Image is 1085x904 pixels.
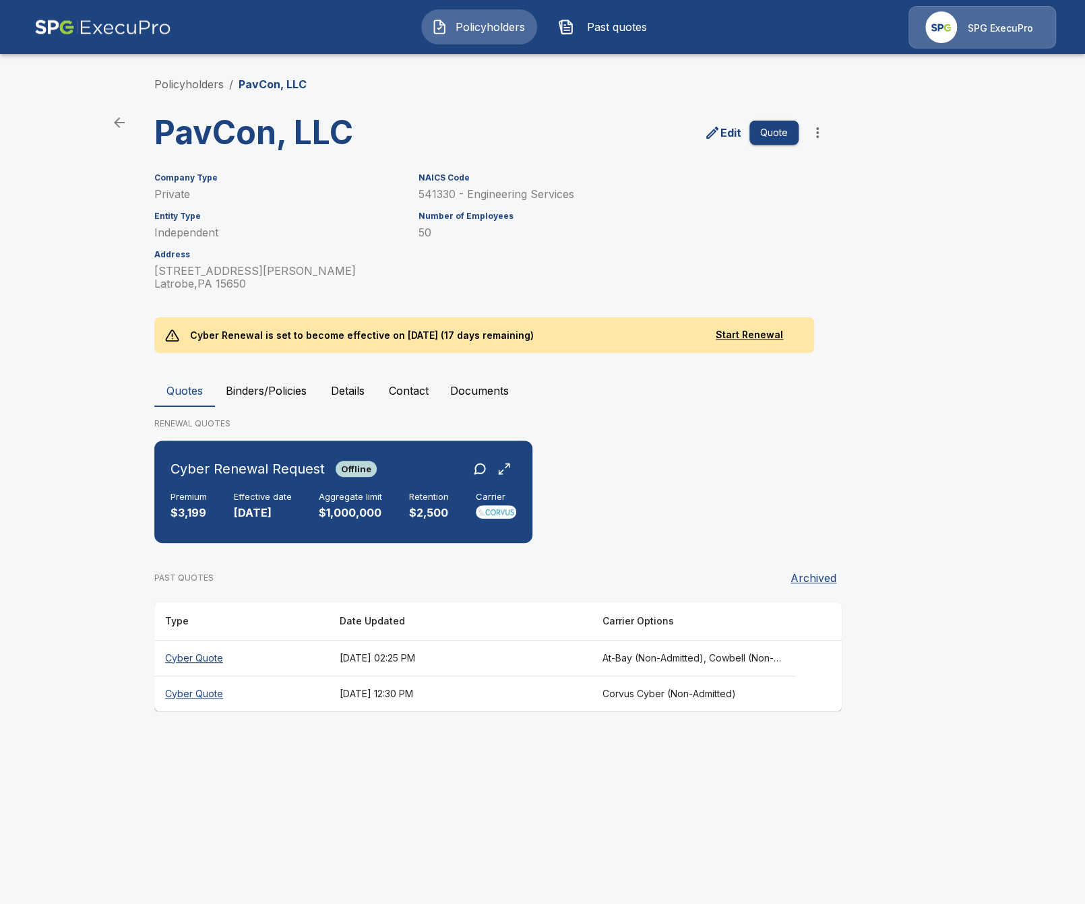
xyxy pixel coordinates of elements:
[329,676,591,711] th: [DATE] 12:30 PM
[154,418,931,430] p: RENEWAL QUOTES
[409,505,449,521] p: $2,500
[215,375,317,407] button: Binders/Policies
[804,119,831,146] button: more
[317,375,378,407] button: Details
[234,492,292,503] h6: Effective date
[421,9,537,44] button: Policyholders IconPolicyholders
[720,125,741,141] p: Edit
[418,173,799,183] h6: NAICS Code
[170,492,207,503] h6: Premium
[154,173,402,183] h6: Company Type
[154,572,214,584] p: PAST QUOTES
[548,9,664,44] button: Past quotes IconPast quotes
[591,602,795,641] th: Carrier Options
[968,22,1033,35] p: SPG ExecuPro
[154,375,215,407] button: Quotes
[591,676,795,711] th: Corvus Cyber (Non-Admitted)
[749,121,799,146] button: Quote
[154,114,487,152] h3: PavCon, LLC
[154,265,402,290] p: [STREET_ADDRESS][PERSON_NAME] Latrobe , PA 15650
[378,375,439,407] button: Contact
[154,375,931,407] div: policyholder tabs
[431,19,447,35] img: Policyholders Icon
[409,492,449,503] h6: Retention
[591,640,795,676] th: At-Bay (Non-Admitted), Cowbell (Non-Admitted), Cowbell (Admitted), Tokio Marine TMHCC (Non-Admitt...
[179,317,545,353] p: Cyber Renewal is set to become effective on [DATE] (17 days remaining)
[908,6,1056,49] a: Agency IconSPG ExecuPro
[154,250,402,259] h6: Address
[925,11,957,43] img: Agency Icon
[336,463,377,474] span: Offline
[580,19,654,35] span: Past quotes
[154,602,842,711] table: responsive table
[154,188,402,201] p: Private
[702,122,744,143] a: edit
[154,226,402,239] p: Independent
[154,602,329,641] th: Type
[418,212,799,221] h6: Number of Employees
[319,505,382,521] p: $1,000,000
[154,676,329,711] th: Cyber Quote
[439,375,520,407] button: Documents
[418,226,799,239] p: 50
[476,505,516,519] img: Carrier
[558,19,574,35] img: Past quotes Icon
[170,458,325,480] h6: Cyber Renewal Request
[418,188,799,201] p: 541330 - Engineering Services
[106,109,133,136] a: back
[170,505,207,521] p: $3,199
[154,77,224,91] a: Policyholders
[329,602,591,641] th: Date Updated
[34,6,171,49] img: AA Logo
[239,76,307,92] p: PavCon, LLC
[319,492,382,503] h6: Aggregate limit
[453,19,527,35] span: Policyholders
[695,323,803,348] button: Start Renewal
[229,76,233,92] li: /
[154,76,307,92] nav: breadcrumb
[785,564,842,591] button: Archived
[329,640,591,676] th: [DATE] 02:25 PM
[476,492,516,503] h6: Carrier
[154,640,329,676] th: Cyber Quote
[234,505,292,521] p: [DATE]
[154,212,402,221] h6: Entity Type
